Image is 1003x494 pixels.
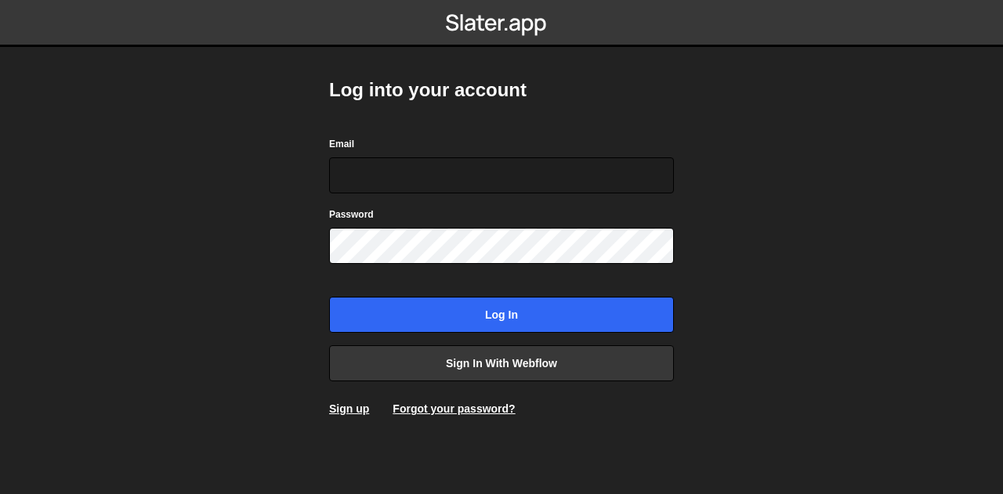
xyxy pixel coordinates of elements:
a: Sign in with Webflow [329,345,674,381]
a: Sign up [329,402,369,415]
h2: Log into your account [329,78,674,103]
label: Password [329,207,374,222]
a: Forgot your password? [393,402,515,415]
input: Log in [329,297,674,333]
label: Email [329,136,354,152]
